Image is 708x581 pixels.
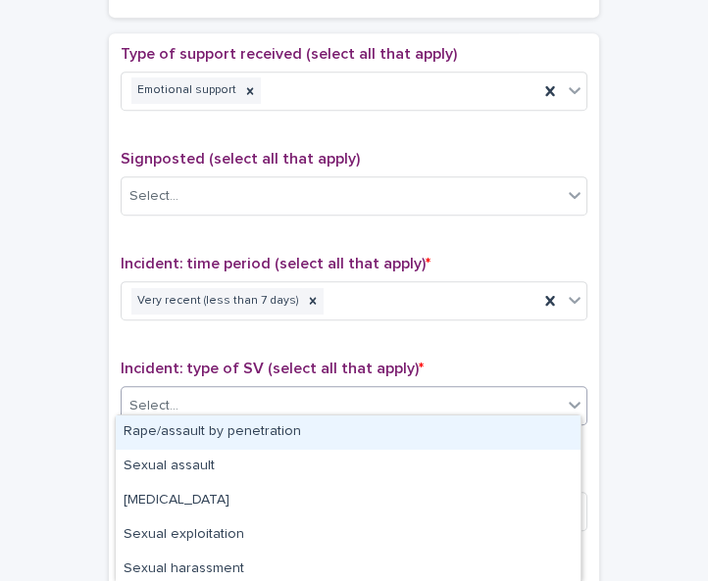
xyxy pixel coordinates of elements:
[121,151,360,167] span: Signposted (select all that apply)
[131,77,239,104] div: Emotional support
[116,450,581,484] div: Sexual assault
[116,518,581,553] div: Sexual exploitation
[129,396,178,416] div: Select...
[116,484,581,518] div: Child sexual abuse
[116,415,581,450] div: Rape/assault by penetration
[131,288,302,315] div: Very recent (less than 7 days)
[121,361,424,376] span: Incident: type of SV (select all that apply)
[121,46,457,62] span: Type of support received (select all that apply)
[121,256,430,271] span: Incident: time period (select all that apply)
[129,186,178,207] div: Select...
